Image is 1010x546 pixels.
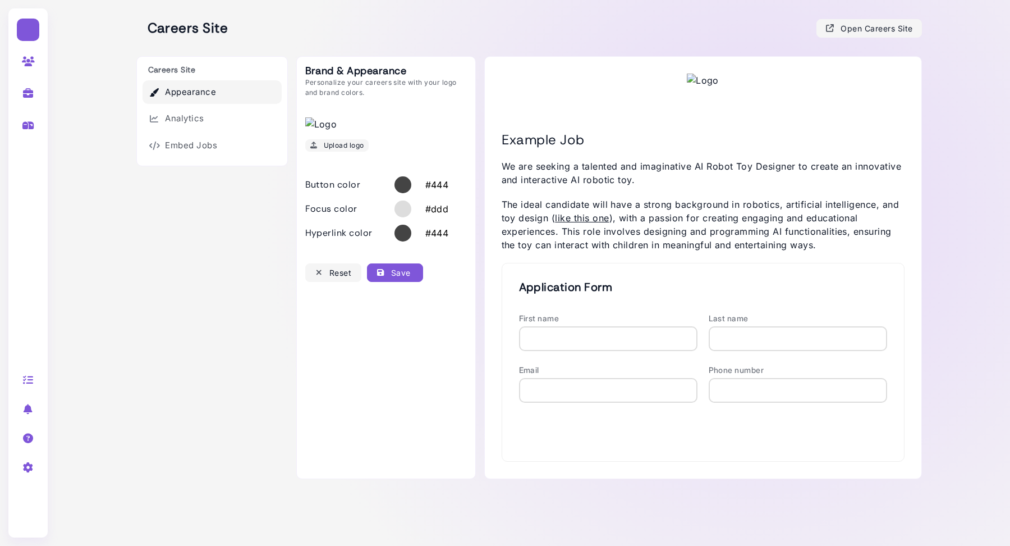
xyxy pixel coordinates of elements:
button: Save [367,263,423,282]
button: Submit Application [519,414,887,444]
a: Appearance [143,80,282,104]
h2: Application Form [519,280,887,294]
h2: Example Job [502,132,905,148]
label: Phone number [709,365,764,375]
label: Email [519,365,539,375]
a: Analytics [143,107,282,131]
p: Personalize your careers site with your logo and brand colors. [305,78,467,98]
div: Upload logo [310,139,364,151]
label: First name [519,313,559,323]
label: #444 [385,225,449,242]
button: Reset [305,263,361,282]
h3: Hyperlink color [305,228,373,238]
label: Last name [709,313,749,323]
div: Open Careers Site [825,22,913,34]
button: Open Careers Site [816,19,922,38]
button: Upload logo [305,139,369,152]
h3: Button color [305,179,361,190]
h2: Careers Site [136,20,228,37]
div: Reset [314,267,352,279]
a: Embed Jobs [143,134,282,158]
p: We are seeking a talented and imaginative AI Robot Toy Designer to create an innovative and inter... [502,160,905,186]
h3: Careers Site [143,65,282,75]
a: like this one [555,212,609,224]
h3: Focus color [305,203,357,214]
h2: Brand & Appearance [305,65,467,78]
label: #444 [385,176,449,193]
p: The ideal candidate will have a strong background in robotics, artificial intelligence, and toy d... [502,198,905,252]
img: Logo [305,117,337,131]
img: Logo [687,74,719,87]
label: #ddd [385,201,449,217]
div: Save [376,267,411,279]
